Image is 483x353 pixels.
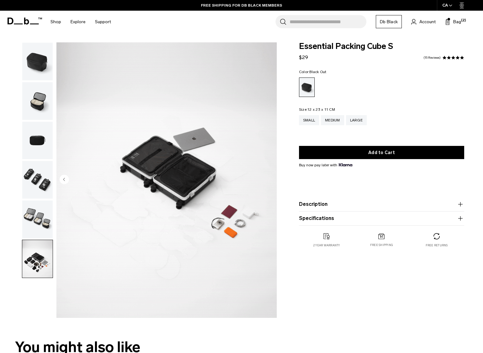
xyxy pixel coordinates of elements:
[299,42,464,51] span: Essential Packing Cube S
[22,240,53,278] button: GIF_Ramverk_PRO_UHD-ezgif.com-crop.gif
[22,122,53,159] img: Essential Packing Cube S Black Out
[299,70,327,74] legend: Color:
[22,43,53,80] img: Essential Packing Cube S Black Out
[56,42,277,318] img: GIF_Ramverk_PRO_UHD-ezgif.com-crop.gif
[299,78,315,97] a: Black Out
[56,42,277,318] li: 6 / 6
[309,70,326,74] span: Black Out
[22,201,53,238] img: Essential Packing Cube S Black Out
[22,240,53,278] img: GIF_Ramverk_PRO_UHD-ezgif.com-crop.gif
[299,201,464,208] button: Description
[321,115,344,125] a: Medium
[339,163,352,166] img: {"height" => 20, "alt" => "Klarna"}
[299,115,319,125] a: Small
[22,42,53,81] button: Essential Packing Cube S Black Out
[299,108,335,111] legend: Size:
[299,54,308,60] span: $29
[461,18,466,23] span: (2)
[71,11,86,33] a: Explore
[453,19,461,25] span: Bag
[346,115,367,125] a: Large
[201,3,282,8] a: FREE SHIPPING FOR DB BLACK MEMBERS
[370,243,393,247] p: Free shipping
[299,146,464,159] button: Add to Cart
[423,56,441,59] a: 15 reviews
[376,15,402,28] a: Db Black
[22,82,53,120] img: Essential Packing Cube S Black Out
[445,18,461,25] button: Bag (2)
[307,107,335,112] span: 12 x 23 x 11 CM
[60,175,69,185] button: Previous slide
[22,121,53,160] button: Essential Packing Cube S Black Out
[22,161,53,199] button: Essential Packing Cube S Black Out
[299,162,352,168] span: Buy now pay later with
[426,243,448,248] p: Free returns
[22,161,53,199] img: Essential Packing Cube S Black Out
[299,215,464,222] button: Specifications
[313,243,340,248] p: 2 year warranty
[50,11,61,33] a: Shop
[411,18,436,25] a: Account
[95,11,111,33] a: Support
[419,19,436,25] span: Account
[46,11,116,33] nav: Main Navigation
